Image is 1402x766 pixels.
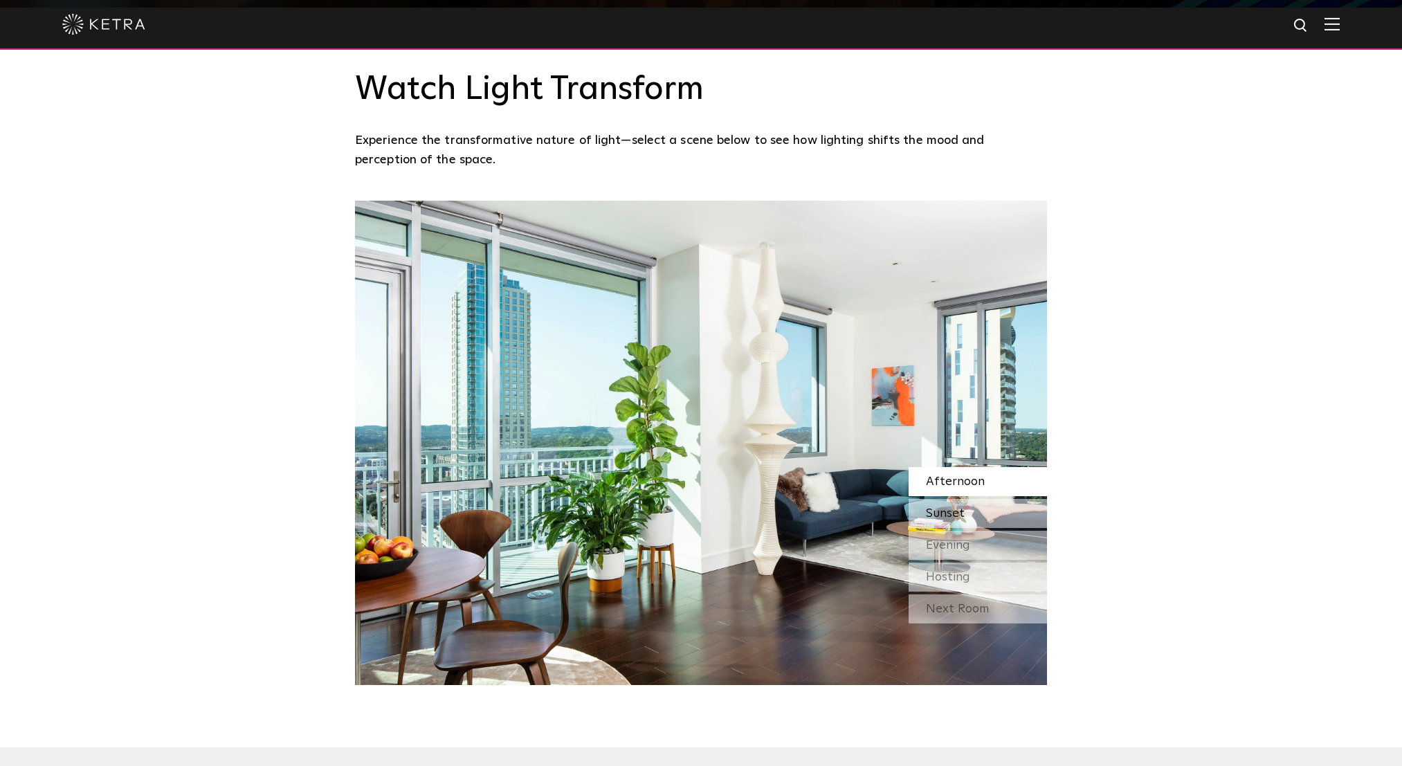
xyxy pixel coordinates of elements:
[926,475,985,488] span: Afternoon
[355,201,1047,685] img: SS_HBD_LivingRoom_Desktop_01
[909,594,1047,623] div: Next Room
[355,131,1040,170] p: Experience the transformative nature of light—select a scene below to see how lighting shifts the...
[1293,17,1310,35] img: search icon
[926,539,970,551] span: Evening
[1324,17,1340,30] img: Hamburger%20Nav.svg
[62,14,145,35] img: ketra-logo-2019-white
[926,507,965,520] span: Sunset
[926,571,970,583] span: Hosting
[355,70,1047,110] h3: Watch Light Transform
